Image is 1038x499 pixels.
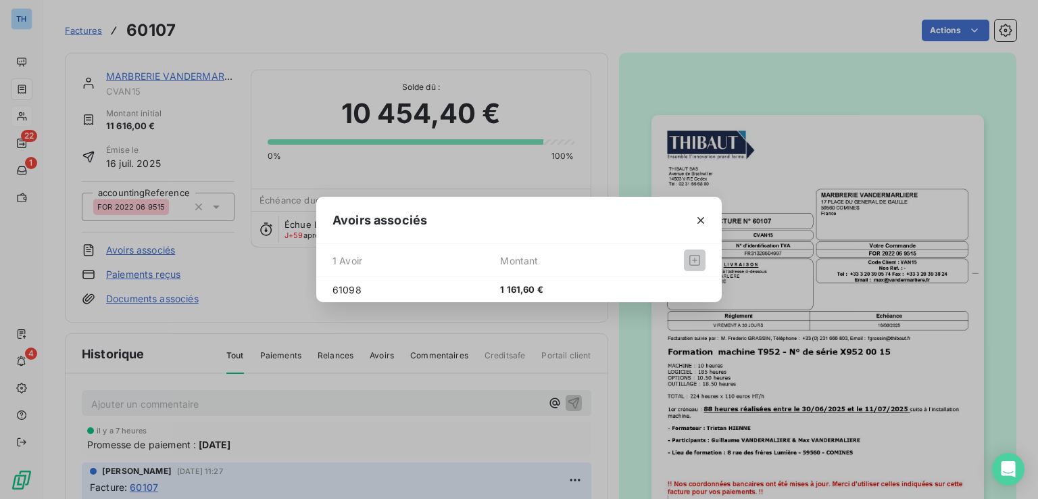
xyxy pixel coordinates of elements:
span: Avoirs associés [332,211,427,229]
span: Montant [500,249,631,271]
span: 1 161,60 € [500,283,543,297]
span: 1 Avoir [332,249,500,271]
div: Open Intercom Messenger [992,453,1024,485]
span: 61098 [332,283,500,297]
